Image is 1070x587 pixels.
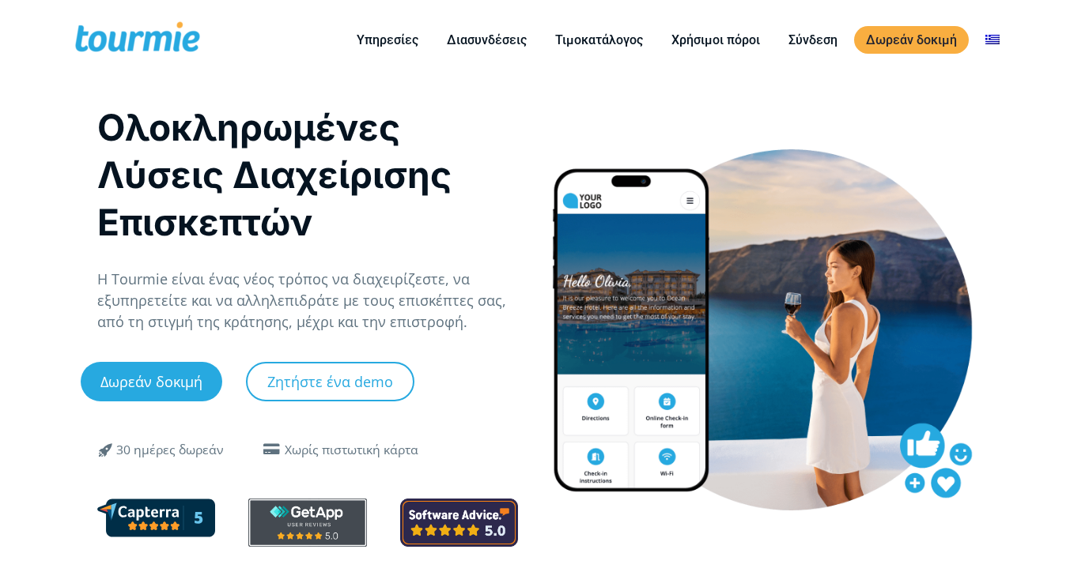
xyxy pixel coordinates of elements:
[97,269,519,333] p: Η Tourmie είναι ένας νέος τρόπος να διαχειρίζεστε, να εξυπηρετείτε και να αλληλεπιδράτε με τους ε...
[777,30,849,50] a: Σύνδεση
[116,441,224,460] div: 30 ημέρες δωρεάν
[435,30,539,50] a: Διασυνδέσεις
[88,440,126,459] span: 
[259,443,285,456] span: 
[854,26,969,54] a: Δωρεάν δοκιμή
[345,30,430,50] a: Υπηρεσίες
[81,362,222,401] a: Δωρεάν δοκιμή
[543,30,655,50] a: Τιμοκατάλογος
[285,441,418,460] div: Χωρίς πιστωτική κάρτα
[97,103,519,246] h1: Ολοκληρωμένες Λύσεις Διαχείρισης Επισκεπτών
[660,30,772,50] a: Χρήσιμοι πόροι
[246,362,414,401] a: Ζητήστε ένα demo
